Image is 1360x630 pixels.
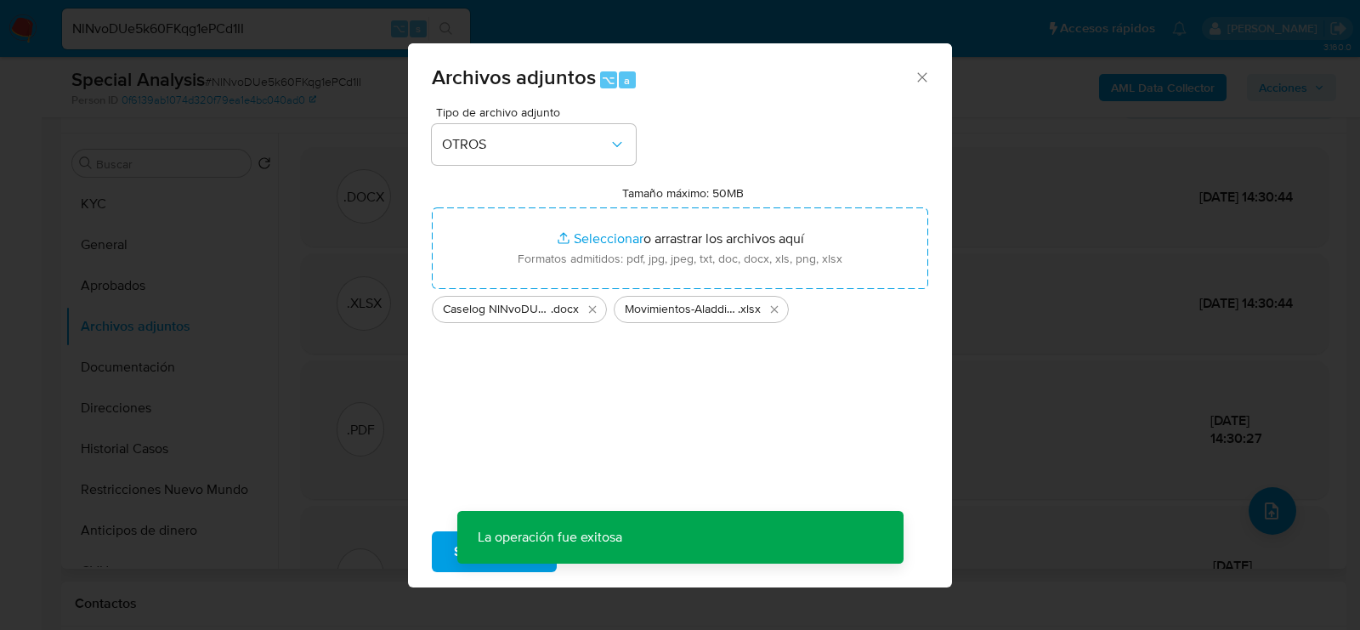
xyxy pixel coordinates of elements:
[764,299,785,320] button: Eliminar Movimientos-Aladdin-v10_3.xlsx
[914,69,929,84] button: Cerrar
[432,62,596,92] span: Archivos adjuntos
[624,72,630,88] span: a
[432,289,928,323] ul: Archivos seleccionados
[625,301,738,318] span: Movimientos-Aladdin-v10_3
[436,106,640,118] span: Tipo de archivo adjunto
[582,299,603,320] button: Eliminar Caselog NlNvoDUe5k60FKqg1ePCd1II_2025_08_20_01_45_06.docx
[457,511,643,564] p: La operación fue exitosa
[602,72,615,88] span: ⌥
[738,301,761,318] span: .xlsx
[551,301,579,318] span: .docx
[432,124,636,165] button: OTROS
[622,185,744,201] label: Tamaño máximo: 50MB
[442,136,609,153] span: OTROS
[432,531,557,572] button: Subir archivo
[454,533,535,570] span: Subir archivo
[443,301,551,318] span: Caselog NlNvoDUe5k60FKqg1ePCd1II_2025_08_20_01_45_06
[586,533,641,570] span: Cancelar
